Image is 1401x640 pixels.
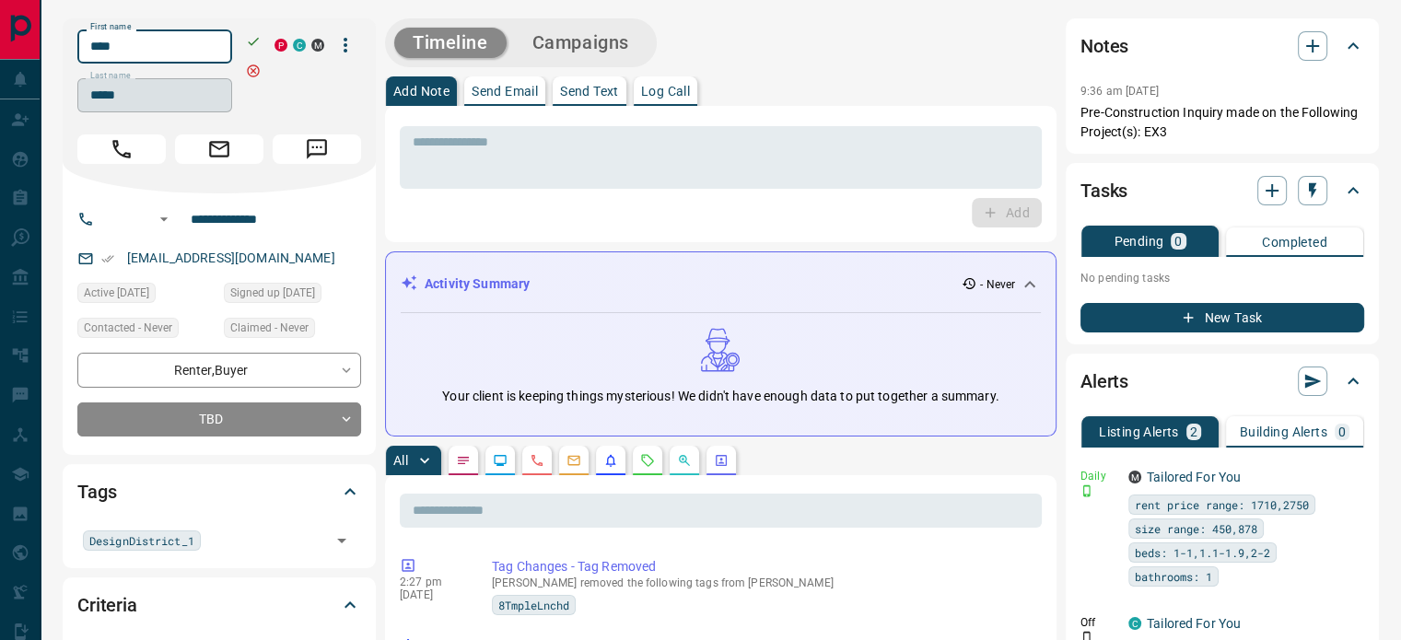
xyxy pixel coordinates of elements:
[393,85,449,98] p: Add Note
[1080,31,1128,61] h2: Notes
[77,402,361,436] div: TBD
[90,70,131,82] label: Last name
[393,454,408,467] p: All
[1190,425,1197,438] p: 2
[641,85,690,98] p: Log Call
[77,477,116,506] h2: Tags
[714,453,729,468] svg: Agent Actions
[293,39,306,52] div: condos.ca
[401,267,1041,301] div: Activity Summary- Never
[77,283,215,308] div: Thu Oct 06 2022
[153,208,175,230] button: Open
[493,453,508,468] svg: Lead Browsing Activity
[1135,519,1257,538] span: size range: 450,878
[1240,425,1327,438] p: Building Alerts
[1080,24,1364,68] div: Notes
[1080,614,1117,631] p: Off
[1147,470,1241,484] a: Tailored For You
[127,250,335,265] a: [EMAIL_ADDRESS][DOMAIN_NAME]
[84,319,172,337] span: Contacted - Never
[77,134,166,164] span: Call
[1080,169,1364,213] div: Tasks
[274,39,287,52] div: property.ca
[1080,85,1159,98] p: 9:36 am [DATE]
[1135,495,1309,514] span: rent price range: 1710,2750
[1099,425,1179,438] p: Listing Alerts
[442,387,998,406] p: Your client is keeping things mysterious! We didn't have enough data to put together a summary.
[1080,176,1127,205] h2: Tasks
[603,453,618,468] svg: Listing Alerts
[1080,303,1364,332] button: New Task
[400,576,464,588] p: 2:27 pm
[89,531,194,550] span: DesignDistrict_1
[1114,235,1163,248] p: Pending
[90,21,131,33] label: First name
[224,283,361,308] div: Fri Nov 29 2013
[514,28,648,58] button: Campaigns
[400,588,464,601] p: [DATE]
[1135,567,1212,586] span: bathrooms: 1
[77,353,361,387] div: Renter , Buyer
[980,276,1015,293] p: - Never
[1080,264,1364,292] p: No pending tasks
[492,557,1034,576] p: Tag Changes - Tag Removed
[498,596,569,614] span: 8TmpleLnchd
[472,85,538,98] p: Send Email
[1174,235,1182,248] p: 0
[566,453,581,468] svg: Emails
[1080,484,1093,497] svg: Push Notification Only
[329,528,355,553] button: Open
[1135,543,1270,562] span: beds: 1-1,1.1-1.9,2-2
[1147,616,1241,631] a: Tailored For You
[640,453,655,468] svg: Requests
[84,284,149,302] span: Active [DATE]
[230,284,315,302] span: Signed up [DATE]
[1080,103,1364,142] p: Pre-Construction Inquiry made on the Following Project(s): EX3
[1338,425,1346,438] p: 0
[175,134,263,164] span: Email
[230,319,309,337] span: Claimed - Never
[101,252,114,265] svg: Email Verified
[77,590,137,620] h2: Criteria
[1262,236,1327,249] p: Completed
[273,134,361,164] span: Message
[425,274,530,294] p: Activity Summary
[77,470,361,514] div: Tags
[456,453,471,468] svg: Notes
[1080,367,1128,396] h2: Alerts
[1080,468,1117,484] p: Daily
[677,453,692,468] svg: Opportunities
[1128,617,1141,630] div: condos.ca
[77,583,361,627] div: Criteria
[492,576,1034,589] p: [PERSON_NAME] removed the following tags from [PERSON_NAME]
[394,28,507,58] button: Timeline
[311,39,324,52] div: mrloft.ca
[560,85,619,98] p: Send Text
[1080,359,1364,403] div: Alerts
[1128,471,1141,483] div: mrloft.ca
[530,453,544,468] svg: Calls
